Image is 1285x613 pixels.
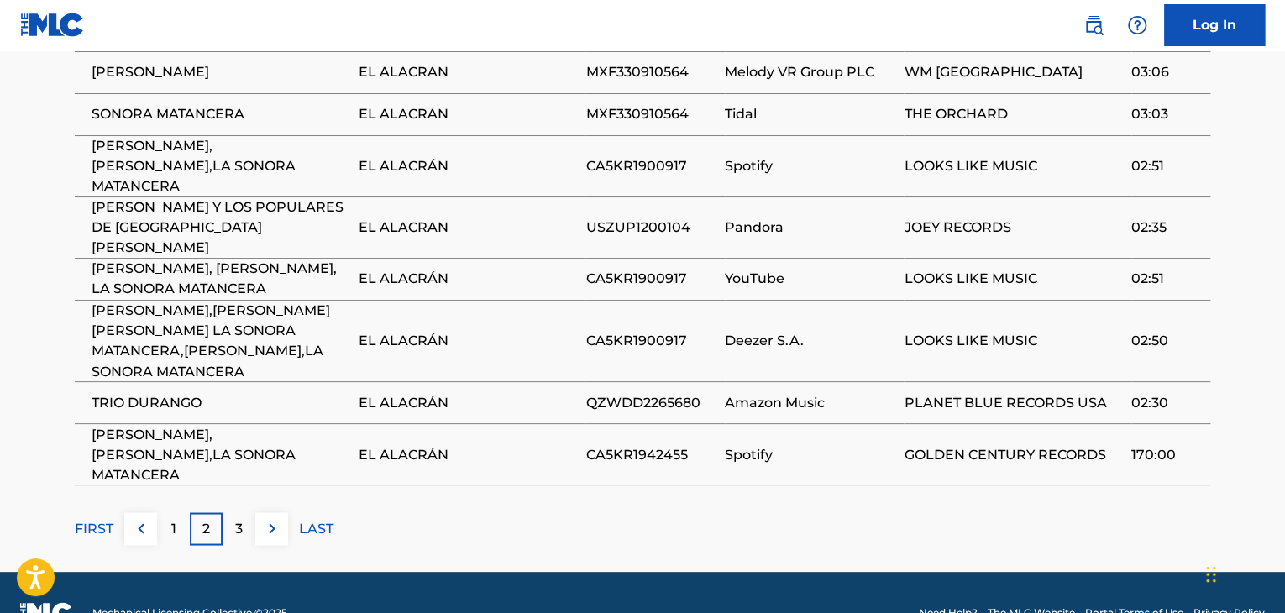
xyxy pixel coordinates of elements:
p: 2 [202,518,210,538]
span: MXF330910564 [585,62,716,82]
span: TRIO DURANGO [92,392,350,412]
span: [PERSON_NAME],[PERSON_NAME],LA SONORA MATANCERA [92,136,350,196]
div: Widget de chat [1201,532,1285,613]
span: LOOKS LIKE MUSIC [904,156,1122,176]
span: EL ALACRAN [359,62,577,82]
span: [PERSON_NAME] [92,62,350,82]
span: PLANET BLUE RECORDS USA [904,392,1122,412]
span: USZUP1200104 [585,217,716,238]
span: EL ALACRÁN [359,269,577,289]
span: Pandora [725,217,895,238]
a: Public Search [1077,8,1110,42]
span: MXF330910564 [585,104,716,124]
div: Help [1120,8,1154,42]
span: QZWDD2265680 [585,392,716,412]
p: 3 [235,518,243,538]
span: [PERSON_NAME] Y LOS POPULARES DE [GEOGRAPHIC_DATA][PERSON_NAME] [92,197,350,258]
span: EL ALACRAN [359,104,577,124]
span: WM [GEOGRAPHIC_DATA] [904,62,1122,82]
span: GOLDEN CENTURY RECORDS [904,444,1122,464]
span: 02:50 [1131,331,1202,351]
span: 170:00 [1131,444,1202,464]
span: [PERSON_NAME],[PERSON_NAME],LA SONORA MATANCERA [92,424,350,485]
span: 02:51 [1131,269,1202,289]
span: EL ALACRÁN [359,331,577,351]
img: left [131,518,151,538]
span: Tidal [725,104,895,124]
a: Log In [1164,4,1265,46]
img: MLC Logo [20,13,85,37]
p: LAST [299,518,333,538]
span: 03:03 [1131,104,1202,124]
img: right [262,518,282,538]
p: 1 [171,518,176,538]
span: SONORA MATANCERA [92,104,350,124]
span: CA5KR1900917 [585,269,716,289]
span: CA5KR1900917 [585,156,716,176]
span: CA5KR1942455 [585,444,716,464]
span: 03:06 [1131,62,1202,82]
span: Deezer S.A. [725,331,895,351]
div: Arrastrar [1206,549,1216,600]
span: EL ALACRÁN [359,156,577,176]
iframe: Chat Widget [1201,532,1285,613]
span: 02:51 [1131,156,1202,176]
img: search [1083,15,1104,35]
img: help [1127,15,1147,35]
span: EL ALACRAN [359,217,577,238]
span: [PERSON_NAME],[PERSON_NAME] [PERSON_NAME] LA SONORA MATANCERA,[PERSON_NAME],LA SONORA MATANCERA [92,301,350,381]
p: FIRST [75,518,113,538]
span: LOOKS LIKE MUSIC [904,269,1122,289]
span: 02:30 [1131,392,1202,412]
span: Amazon Music [725,392,895,412]
span: EL ALACRÁN [359,392,577,412]
span: CA5KR1900917 [585,331,716,351]
span: JOEY RECORDS [904,217,1122,238]
span: LOOKS LIKE MUSIC [904,331,1122,351]
span: Spotify [725,444,895,464]
span: 02:35 [1131,217,1202,238]
span: Melody VR Group PLC [725,62,895,82]
span: THE ORCHARD [904,104,1122,124]
span: [PERSON_NAME], [PERSON_NAME], LA SONORA MATANCERA [92,259,350,299]
span: EL ALACRÁN [359,444,577,464]
span: YouTube [725,269,895,289]
span: Spotify [725,156,895,176]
